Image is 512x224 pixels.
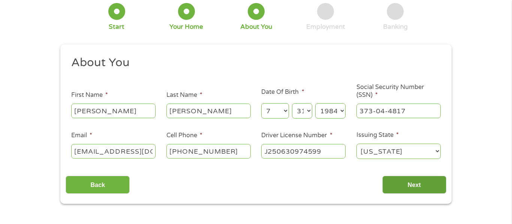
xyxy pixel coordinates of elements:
[306,23,345,31] div: Employment
[71,55,436,70] h2: About You
[166,144,251,158] input: (541) 754-3010
[71,104,156,118] input: John
[166,104,251,118] input: Smith
[66,176,130,194] input: Back
[166,91,202,99] label: Last Name
[383,23,408,31] div: Banking
[356,83,441,99] label: Social Security Number (SSN)
[261,88,304,96] label: Date Of Birth
[356,131,399,139] label: Issuing State
[71,132,92,139] label: Email
[169,23,203,31] div: Your Home
[71,91,108,99] label: First Name
[166,132,202,139] label: Cell Phone
[356,104,441,118] input: 078-05-1120
[240,23,272,31] div: About You
[261,132,332,139] label: Driver License Number
[71,144,156,158] input: john@gmail.com
[109,23,124,31] div: Start
[382,176,446,194] input: Next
